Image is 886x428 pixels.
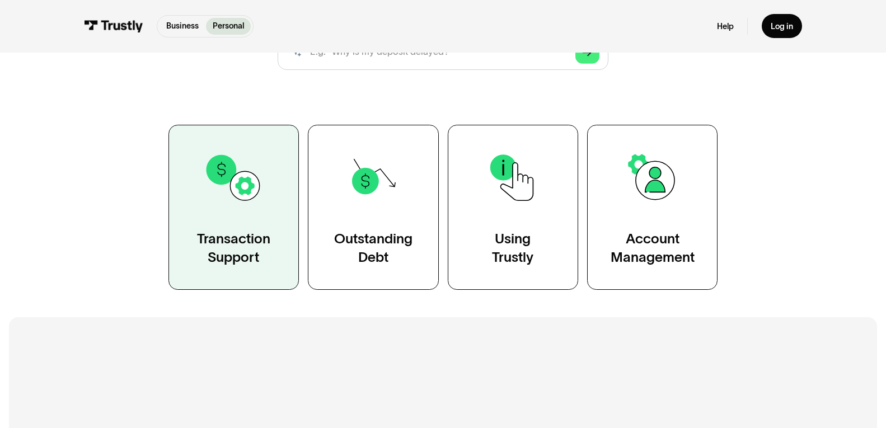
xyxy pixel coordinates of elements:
[587,125,718,290] a: AccountManagement
[611,230,695,266] div: Account Management
[762,14,803,38] a: Log in
[448,125,578,290] a: UsingTrustly
[206,18,251,35] a: Personal
[492,230,533,266] div: Using Trustly
[771,21,793,32] div: Log in
[308,125,438,290] a: OutstandingDebt
[84,20,143,32] img: Trustly Logo
[717,21,734,32] a: Help
[168,125,299,290] a: TransactionSupport
[160,18,205,35] a: Business
[166,20,199,32] p: Business
[213,20,244,32] p: Personal
[197,230,270,266] div: Transaction Support
[334,230,412,266] div: Outstanding Debt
